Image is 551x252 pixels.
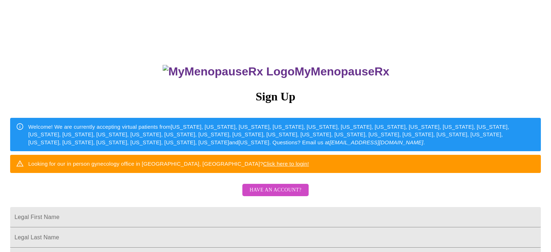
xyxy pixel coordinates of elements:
img: MyMenopauseRx Logo [163,65,295,78]
h3: MyMenopauseRx [11,65,541,78]
button: Have an account? [242,184,309,197]
a: Click here to login! [263,161,309,167]
a: Have an account? [241,192,310,198]
span: Have an account? [250,186,301,195]
div: Welcome! We are currently accepting virtual patients from [US_STATE], [US_STATE], [US_STATE], [US... [28,120,535,149]
h3: Sign Up [10,90,541,103]
div: Looking for our in person gynecology office in [GEOGRAPHIC_DATA], [GEOGRAPHIC_DATA]? [28,157,309,170]
em: [EMAIL_ADDRESS][DOMAIN_NAME] [330,139,423,145]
